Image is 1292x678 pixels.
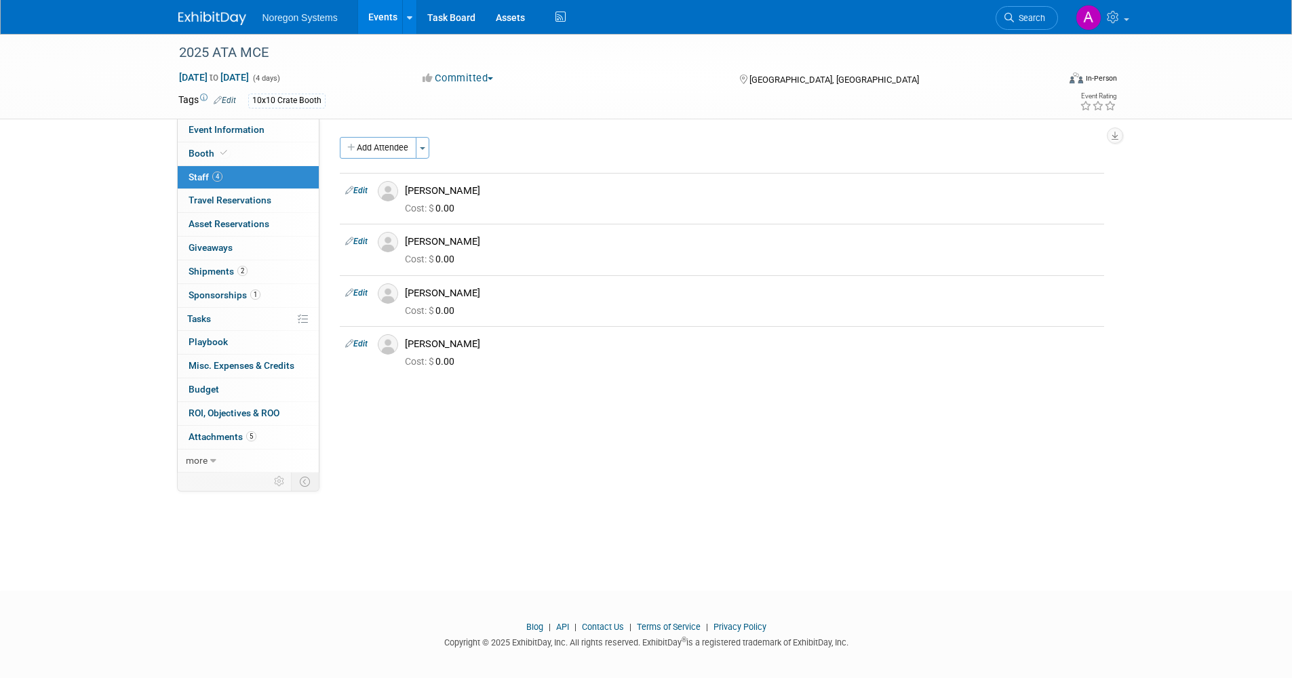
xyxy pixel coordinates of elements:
a: Attachments5 [178,426,319,449]
a: Blog [526,622,543,632]
img: Associate-Profile-5.png [378,232,398,252]
sup: ® [682,636,686,643]
div: Event Rating [1080,93,1116,100]
span: Tasks [187,313,211,324]
span: | [626,622,635,632]
img: Format-Inperson.png [1070,73,1083,83]
div: [PERSON_NAME] [405,338,1099,351]
td: Personalize Event Tab Strip [268,473,292,490]
span: [DATE] [DATE] [178,71,250,83]
span: Shipments [189,266,248,277]
img: Associate-Profile-5.png [378,283,398,304]
div: 2025 ATA MCE [174,41,1038,65]
a: ROI, Objectives & ROO [178,402,319,425]
a: Contact Us [582,622,624,632]
a: Travel Reservations [178,189,319,212]
button: Committed [418,71,498,85]
span: Asset Reservations [189,218,269,229]
a: more [178,450,319,473]
span: | [545,622,554,632]
span: (4 days) [252,74,280,83]
span: Attachments [189,431,256,442]
div: [PERSON_NAME] [405,287,1099,300]
span: | [703,622,711,632]
a: Search [996,6,1058,30]
a: Edit [345,186,368,195]
span: Misc. Expenses & Credits [189,360,294,371]
div: Event Format [978,71,1118,91]
span: Search [1014,13,1045,23]
a: Edit [345,288,368,298]
div: [PERSON_NAME] [405,235,1099,248]
span: Cost: $ [405,203,435,214]
a: Edit [345,339,368,348]
span: Cost: $ [405,305,435,316]
a: Edit [345,237,368,246]
a: Asset Reservations [178,213,319,236]
a: Budget [178,378,319,401]
a: Shipments2 [178,260,319,283]
div: [PERSON_NAME] [405,184,1099,197]
span: | [571,622,580,632]
span: 2 [237,266,248,276]
span: 0.00 [405,356,460,367]
span: Event Information [189,124,265,135]
td: Toggle Event Tabs [291,473,319,490]
span: Giveaways [189,242,233,253]
a: Privacy Policy [713,622,766,632]
span: Booth [189,148,230,159]
span: Sponsorships [189,290,260,300]
img: Associate-Profile-5.png [378,334,398,355]
span: 0.00 [405,305,460,316]
span: Staff [189,172,222,182]
div: In-Person [1085,73,1117,83]
i: Booth reservation complete [220,149,227,157]
a: Tasks [178,308,319,331]
a: Sponsorships1 [178,284,319,307]
span: ROI, Objectives & ROO [189,407,279,418]
a: Staff4 [178,166,319,189]
img: Ali Connell [1076,5,1101,31]
a: Playbook [178,331,319,354]
span: 1 [250,290,260,300]
span: Budget [189,384,219,395]
a: Edit [214,96,236,105]
a: Misc. Expenses & Credits [178,355,319,378]
a: Terms of Service [637,622,701,632]
td: Tags [178,93,236,108]
img: ExhibitDay [178,12,246,25]
span: more [186,455,208,466]
span: Cost: $ [405,356,435,367]
span: to [208,72,220,83]
span: Noregon Systems [262,12,338,23]
a: API [556,622,569,632]
span: [GEOGRAPHIC_DATA], [GEOGRAPHIC_DATA] [749,75,919,85]
span: Cost: $ [405,254,435,264]
span: 5 [246,431,256,441]
button: Add Attendee [340,137,416,159]
span: 4 [212,172,222,182]
span: Travel Reservations [189,195,271,205]
a: Giveaways [178,237,319,260]
span: 0.00 [405,254,460,264]
span: 0.00 [405,203,460,214]
div: 10x10 Crate Booth [248,94,326,108]
span: Playbook [189,336,228,347]
a: Booth [178,142,319,165]
a: Event Information [178,119,319,142]
img: Associate-Profile-5.png [378,181,398,201]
